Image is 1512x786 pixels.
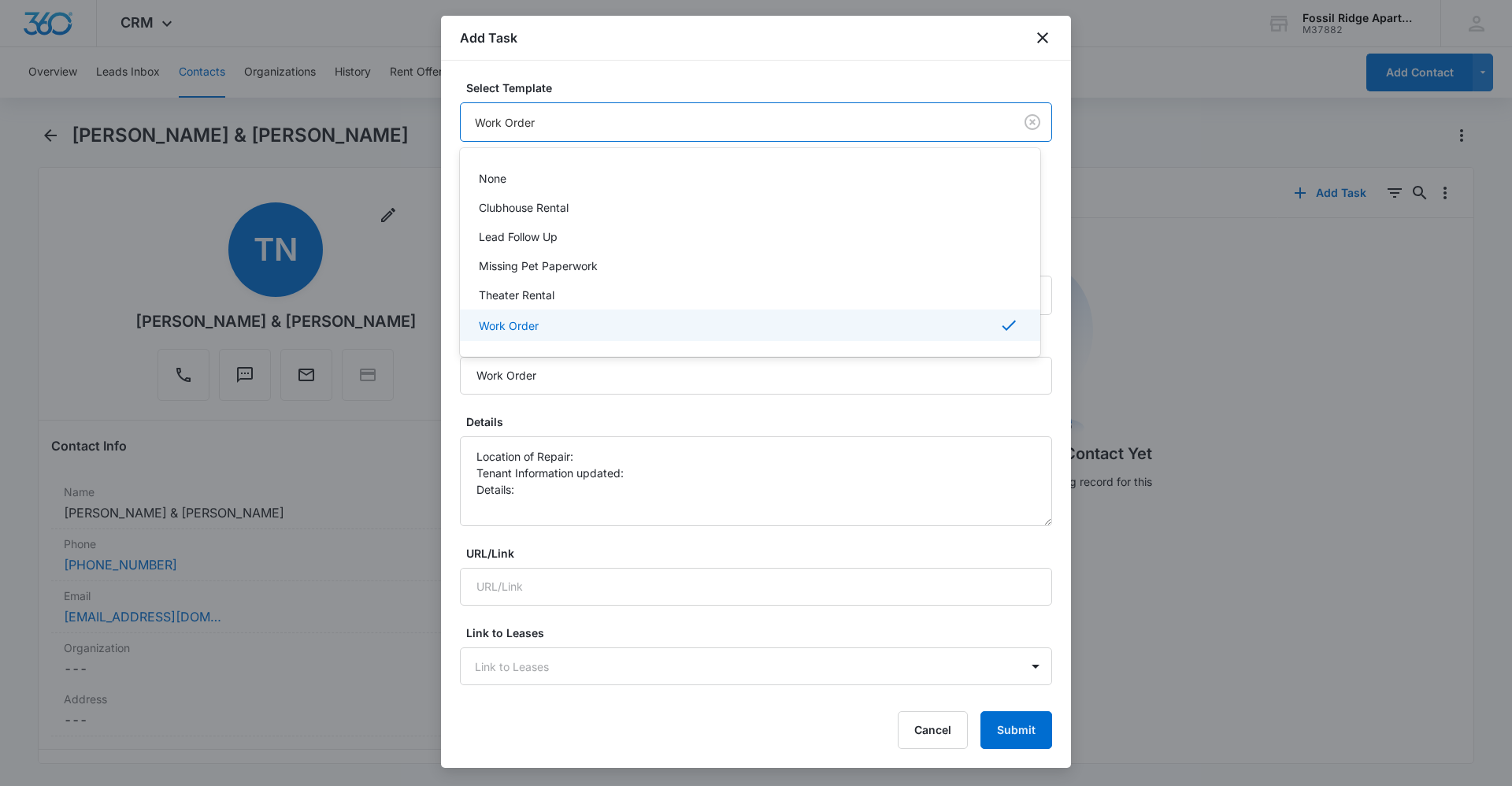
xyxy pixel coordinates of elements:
[479,287,554,303] p: Theater Rental
[479,258,598,274] p: Missing Pet Paperwork
[479,317,539,334] p: Work Order
[479,228,558,245] p: Lead Follow Up
[479,170,506,187] p: None
[479,199,569,216] p: Clubhouse Rental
